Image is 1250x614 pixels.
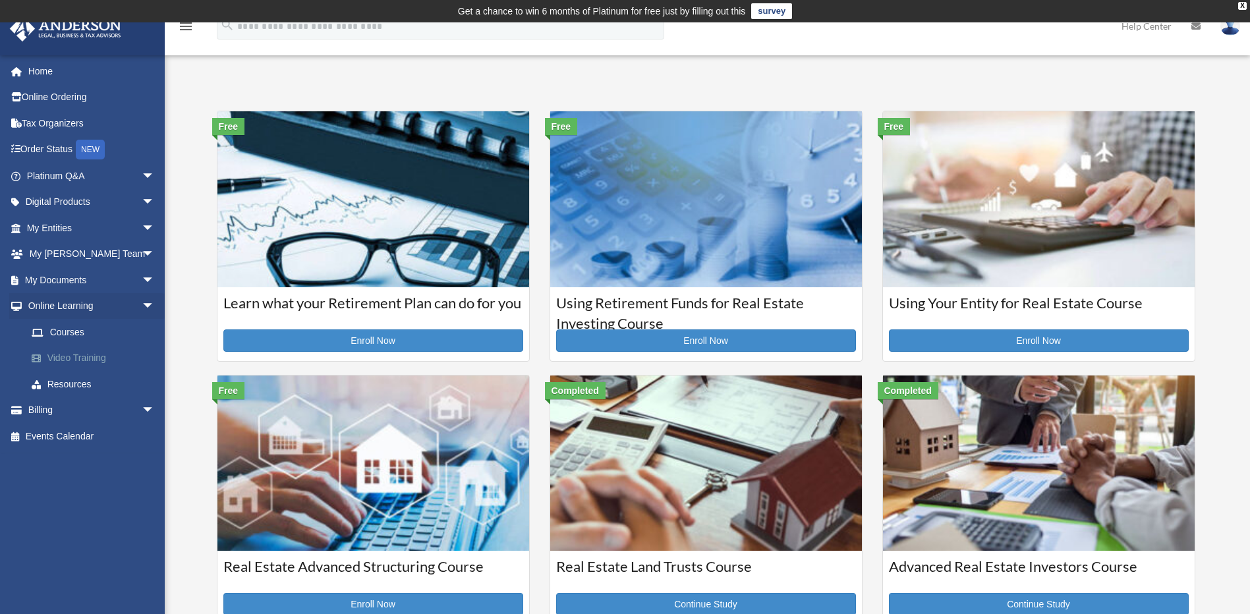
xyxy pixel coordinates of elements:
a: Tax Organizers [9,110,175,136]
a: Order StatusNEW [9,136,175,163]
h3: Learn what your Retirement Plan can do for you [223,293,523,326]
a: Courses [18,319,168,345]
span: arrow_drop_down [142,163,168,190]
span: arrow_drop_down [142,241,168,268]
a: Resources [18,371,175,397]
span: arrow_drop_down [142,397,168,424]
a: menu [178,23,194,34]
div: Get a chance to win 6 months of Platinum for free just by filling out this [458,3,746,19]
span: arrow_drop_down [142,293,168,320]
a: Platinum Q&Aarrow_drop_down [9,163,175,189]
div: Completed [878,382,938,399]
a: survey [751,3,792,19]
h3: Using Retirement Funds for Real Estate Investing Course [556,293,856,326]
h3: Advanced Real Estate Investors Course [889,557,1189,590]
span: arrow_drop_down [142,189,168,216]
a: Enroll Now [223,329,523,352]
a: My Entitiesarrow_drop_down [9,215,175,241]
i: search [220,18,235,32]
a: Events Calendar [9,423,175,449]
h3: Using Your Entity for Real Estate Course [889,293,1189,326]
a: Enroll Now [889,329,1189,352]
div: NEW [76,140,105,159]
div: Free [545,118,578,135]
h3: Real Estate Land Trusts Course [556,557,856,590]
a: Home [9,58,175,84]
a: My Documentsarrow_drop_down [9,267,175,293]
img: Anderson Advisors Platinum Portal [6,16,125,42]
a: Enroll Now [556,329,856,352]
span: arrow_drop_down [142,267,168,294]
a: Online Learningarrow_drop_down [9,293,175,320]
a: Online Ordering [9,84,175,111]
a: Video Training [18,345,175,372]
img: User Pic [1220,16,1240,36]
div: Free [212,382,245,399]
div: Completed [545,382,606,399]
span: arrow_drop_down [142,215,168,242]
div: close [1238,2,1247,10]
a: Digital Productsarrow_drop_down [9,189,175,215]
div: Free [878,118,911,135]
a: Billingarrow_drop_down [9,397,175,424]
i: menu [178,18,194,34]
a: My [PERSON_NAME] Teamarrow_drop_down [9,241,175,267]
div: Free [212,118,245,135]
h3: Real Estate Advanced Structuring Course [223,557,523,590]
